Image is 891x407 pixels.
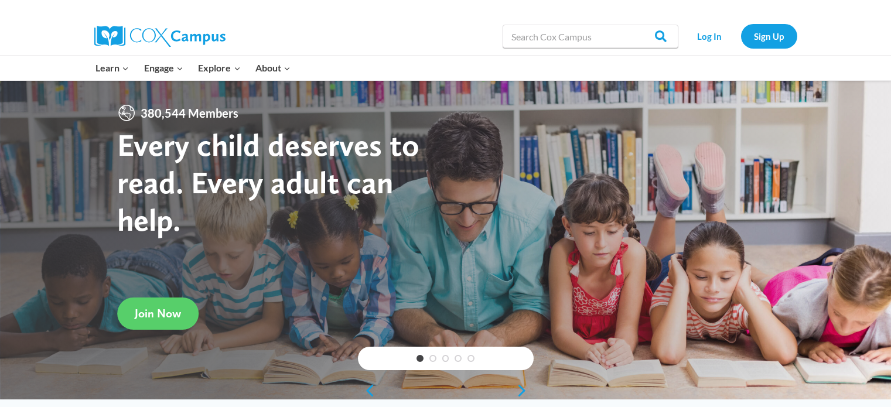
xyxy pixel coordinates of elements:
span: 380,544 Members [136,104,243,122]
a: 5 [467,355,474,362]
nav: Secondary Navigation [684,24,797,48]
img: Cox Campus [94,26,226,47]
span: Learn [95,60,129,76]
span: Join Now [135,306,181,320]
nav: Primary Navigation [88,56,298,80]
a: 2 [429,355,436,362]
span: Explore [198,60,240,76]
a: Sign Up [741,24,797,48]
a: 3 [442,355,449,362]
a: 1 [417,355,424,362]
a: Log In [684,24,735,48]
a: Join Now [117,297,199,330]
a: previous [358,384,375,398]
a: 4 [455,355,462,362]
span: Engage [144,60,183,76]
div: content slider buttons [358,379,534,402]
strong: Every child deserves to read. Every adult can help. [117,126,419,238]
span: About [255,60,291,76]
input: Search Cox Campus [503,25,678,48]
a: next [516,384,534,398]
